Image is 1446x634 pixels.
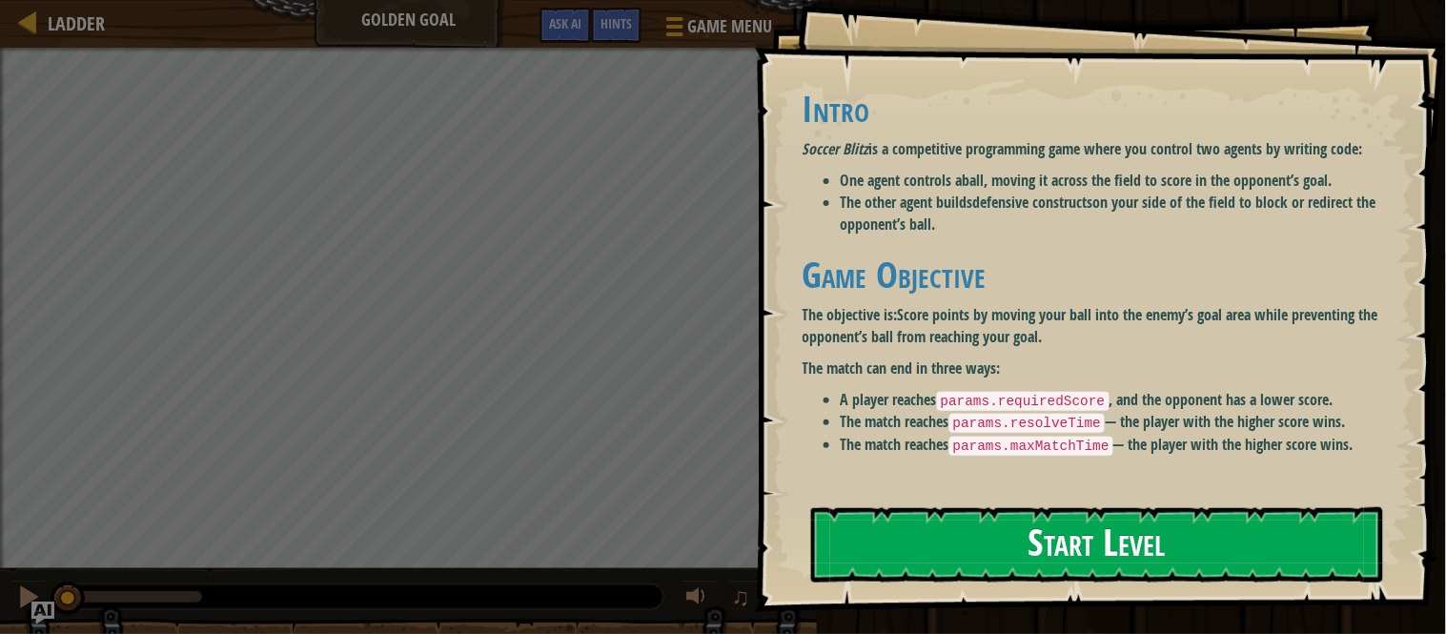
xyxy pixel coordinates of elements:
span: Ladder [48,10,105,36]
strong: ball [963,170,985,191]
span: ♫ [732,583,751,611]
code: params.maxMatchTime [949,437,1113,456]
button: Ask AI [31,602,54,624]
h1: Game Objective [803,255,1379,295]
code: params.requiredScore [937,392,1110,411]
button: Ctrl + P: Pause [10,580,48,619]
button: Start Level [811,507,1383,583]
button: ♫ [728,580,761,619]
button: Ask AI [540,8,591,43]
li: The other agent builds on your side of the field to block or redirect the opponent’s ball. [841,192,1379,235]
li: One agent controls a , moving it across the field to score in the opponent’s goal. [841,170,1379,192]
span: Hints [601,14,632,32]
p: is a competitive programming game where you control two agents by writing code: [803,138,1379,160]
li: The match reaches — the player with the higher score wins. [841,411,1379,434]
a: Ladder [38,10,105,36]
span: Ask AI [549,14,581,32]
li: The match reaches — the player with the higher score wins. [841,434,1379,457]
code: params.resolveTime [949,414,1105,433]
p: The match can end in three ways: [803,358,1379,379]
em: Soccer Blitz [803,138,869,159]
li: A player reaches , and the opponent has a lower score. [841,389,1379,412]
h1: Intro [803,89,1379,129]
strong: Score points by moving your ball into the enemy’s goal area while preventing the opponent’s ball ... [803,304,1378,347]
button: Game Menu [651,8,784,52]
span: Game Menu [687,14,772,39]
strong: defensive constructs [973,192,1093,213]
button: Adjust volume [681,580,719,619]
p: The objective is: [803,304,1379,348]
